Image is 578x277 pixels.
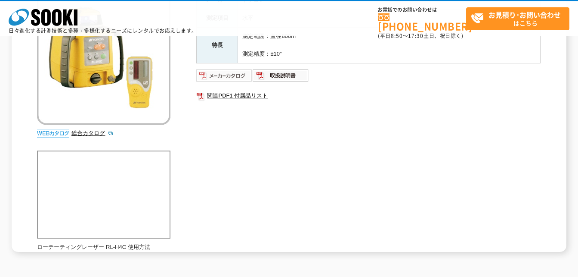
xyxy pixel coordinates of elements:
span: はこちら [471,8,569,29]
strong: お見積り･お問い合わせ [488,9,561,20]
p: 日々進化する計測技術と多種・多様化するニーズにレンタルでお応えします。 [9,28,197,33]
a: [PHONE_NUMBER] [378,13,466,31]
span: 8:50 [391,32,403,40]
span: お電話でのお問い合わせは [378,7,466,13]
th: 特長 [197,27,238,63]
img: メーカーカタログ [196,69,253,82]
p: ローテーティングレーザー RL-H4C 使用方法 [37,243,170,252]
a: 取扱説明書 [253,74,309,81]
a: お見積り･お問い合わせはこちら [466,7,569,30]
span: (平日 ～ 土日、祝日除く) [378,32,463,40]
td: 測定範囲：直径800m 測定精度：±10″ [238,27,541,63]
a: 関連PDF1 付属品リスト [196,90,541,101]
a: 総合カタログ [71,130,114,136]
img: webカタログ [37,129,69,138]
span: 17:30 [408,32,423,40]
a: メーカーカタログ [196,74,253,81]
img: 取扱説明書 [253,69,309,82]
